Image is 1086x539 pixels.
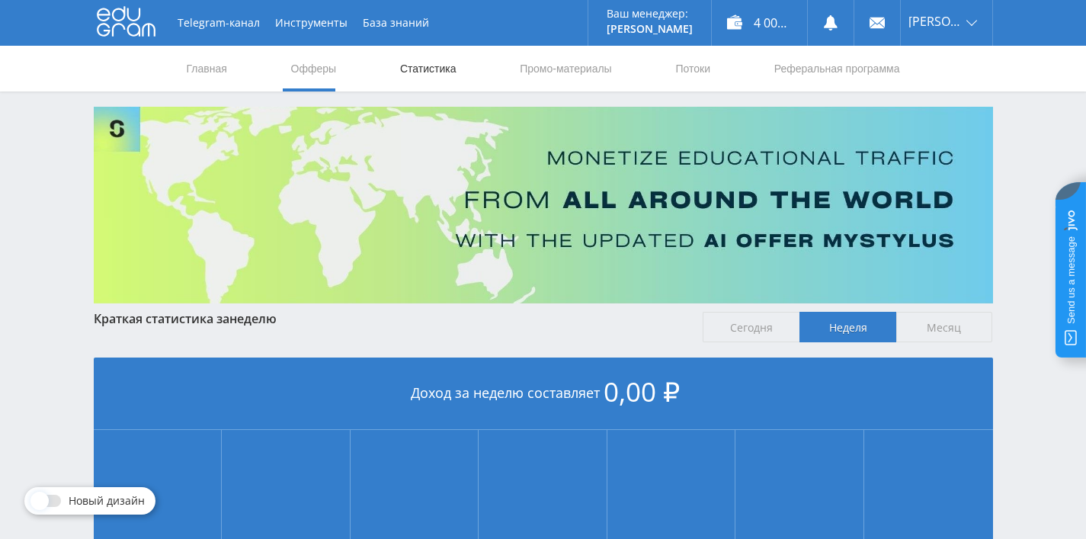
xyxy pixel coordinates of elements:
a: Потоки [674,46,712,91]
span: Месяц [896,312,993,342]
div: Краткая статистика за [94,312,688,326]
a: Промо-материалы [518,46,613,91]
div: Доход за неделю составляет [94,358,993,430]
span: 0,00 ₽ [604,374,680,409]
span: [PERSON_NAME] [908,15,962,27]
a: Реферальная программа [773,46,902,91]
span: Новый дизайн [69,495,145,507]
p: Ваш менеджер: [607,8,693,20]
span: Неделя [799,312,896,342]
span: Сегодня [703,312,799,342]
a: Офферы [290,46,338,91]
p: [PERSON_NAME] [607,23,693,35]
a: Главная [185,46,229,91]
a: Статистика [399,46,458,91]
img: Banner [94,107,993,303]
span: неделю [229,310,277,327]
